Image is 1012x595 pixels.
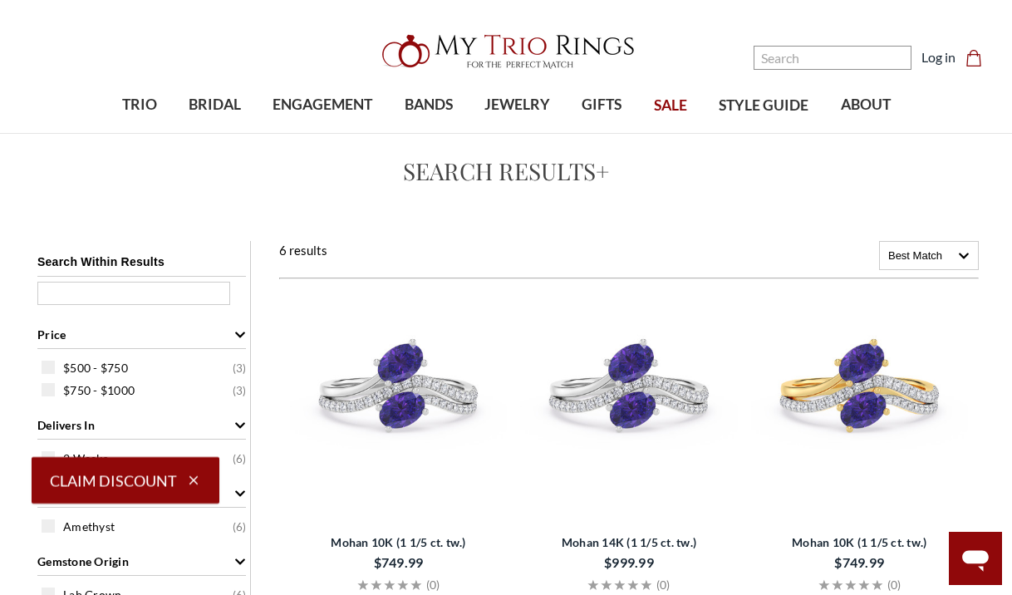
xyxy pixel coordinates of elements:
a: BRIDAL [173,78,257,132]
a: SALE [638,79,703,133]
span: SALE [654,95,687,116]
button: submenu toggle [593,132,610,134]
a: BANDS [388,78,468,132]
a: My Trio Rings [293,25,719,78]
svg: cart.cart_preview [965,50,982,66]
button: submenu toggle [509,132,526,134]
a: TRIO [106,78,172,132]
span: JEWELRY [484,94,550,116]
button: submenu toggle [420,132,437,134]
button: Claim Discount [32,457,219,504]
a: Log in [921,47,956,67]
a: ENGAGEMENT [257,78,388,132]
a: JEWELRY [469,78,566,132]
span: BANDS [405,94,453,116]
button: submenu toggle [131,132,148,134]
span: STYLE GUIDE [719,95,808,116]
span: GIFTS [582,94,621,116]
span: TRIO [122,94,157,116]
a: Cart with 0 items [965,47,992,67]
img: My Trio Rings [373,25,639,78]
input: Search and use arrows or TAB to navigate results [754,46,911,70]
span: ENGAGEMENT [273,94,372,116]
button: submenu toggle [314,132,331,134]
a: GIFTS [566,78,637,132]
span: BRIDAL [189,94,241,116]
a: STYLE GUIDE [703,79,824,133]
button: submenu toggle [206,132,223,134]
